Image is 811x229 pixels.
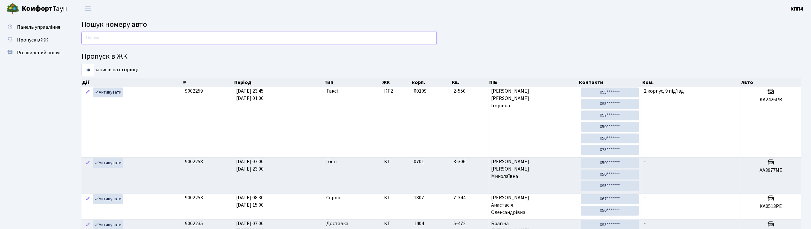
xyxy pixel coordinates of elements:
[384,220,409,227] span: КТ
[236,88,264,102] span: [DATE] 23:45 [DATE] 01:00
[384,158,409,165] span: КТ
[185,88,203,95] span: 9002259
[84,88,92,97] a: Редагувати
[84,158,92,168] a: Редагувати
[382,78,412,87] th: ЖК
[185,194,203,201] span: 9002253
[491,158,576,180] span: [PERSON_NAME] [PERSON_NAME] Миколаївна
[326,88,338,95] span: Таксі
[454,220,486,227] span: 5-472
[236,194,264,209] span: [DATE] 08:30 [DATE] 15:00
[579,78,642,87] th: Контакти
[17,49,62,56] span: Розширений пошук
[384,194,409,202] span: КТ
[22,4,67,14] span: Таун
[81,78,182,87] th: Дії
[17,24,60,31] span: Панель управління
[326,158,337,165] span: Гості
[182,78,234,87] th: #
[185,158,203,165] span: 9002258
[412,78,451,87] th: корп.
[414,220,424,227] span: 1404
[324,78,382,87] th: Тип
[454,194,486,202] span: 7-344
[791,5,803,12] b: КПП4
[743,203,799,210] h5: КА0513РЕ
[81,64,94,76] select: записів на сторінці
[491,88,576,110] span: [PERSON_NAME] [PERSON_NAME] Ігорівна
[489,78,579,87] th: ПІБ
[414,194,424,201] span: 1807
[81,52,801,61] h4: Пропуск в ЖК
[93,88,123,97] a: Активувати
[384,88,409,95] span: КТ2
[22,4,52,14] b: Комфорт
[81,32,437,44] input: Пошук
[3,34,67,46] a: Пропуск в ЖК
[326,194,341,202] span: Сервіс
[234,78,324,87] th: Період
[185,220,203,227] span: 9002235
[3,21,67,34] a: Панель управління
[3,46,67,59] a: Розширений пошук
[644,158,646,165] span: -
[491,194,576,216] span: [PERSON_NAME] Анастасія Олександрівна
[81,19,147,30] span: Пошук номеру авто
[741,78,802,87] th: Авто
[81,64,138,76] label: записів на сторінці
[644,194,646,201] span: -
[84,194,92,204] a: Редагувати
[451,78,489,87] th: Кв.
[642,78,741,87] th: Ком.
[6,3,19,15] img: logo.png
[454,88,486,95] span: 2-550
[414,88,427,95] span: 00109
[414,158,424,165] span: 0701
[236,158,264,172] span: [DATE] 07:00 [DATE] 23:00
[80,4,96,14] button: Переключити навігацію
[644,88,684,95] span: 2 корпус, 9 під'їзд
[17,36,48,43] span: Пропуск в ЖК
[454,158,486,165] span: 3-306
[743,97,799,103] h5: КА2426РВ
[93,194,123,204] a: Активувати
[644,220,646,227] span: -
[93,158,123,168] a: Активувати
[743,167,799,173] h5: АА3977МЕ
[326,220,348,227] span: Доставка
[791,5,803,13] a: КПП4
